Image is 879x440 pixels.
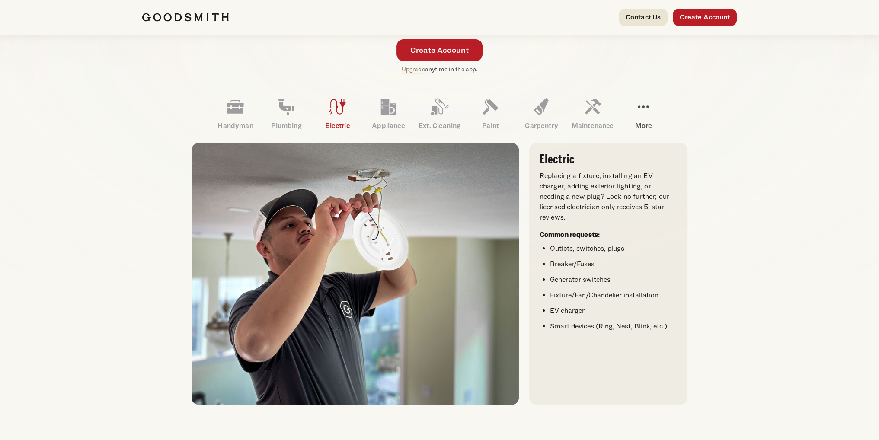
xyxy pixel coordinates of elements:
[550,259,677,269] li: Breaker/Fuses
[540,153,677,166] h3: Electric
[619,9,668,26] a: Contact Us
[402,64,478,74] p: anytime in the app.
[312,91,363,136] a: Electric
[192,143,518,405] img: Electrician installing a light fixture on a ceiling
[210,91,261,136] a: Handyman
[550,321,677,332] li: Smart devices (Ring, Nest, Blink, etc.)
[414,121,465,131] p: Ext. Cleaning
[540,171,677,223] p: Replacing a fixture, installing an EV charger, adding exterior lighting, or needing a new plug? L...
[550,243,677,254] li: Outlets, switches, plugs
[414,91,465,136] a: Ext. Cleaning
[618,91,669,136] a: More
[402,65,425,73] a: Upgrade
[567,121,618,131] p: Maintenance
[261,91,312,136] a: Plumbing
[550,290,677,300] li: Fixture/Fan/Chandelier installation
[261,121,312,131] p: Plumbing
[550,306,677,316] li: EV charger
[673,9,737,26] a: Create Account
[363,91,414,136] a: Appliance
[142,13,229,22] img: Goodsmith
[516,121,567,131] p: Carpentry
[210,121,261,131] p: Handyman
[465,91,516,136] a: Paint
[540,230,600,239] strong: Common requests:
[465,121,516,131] p: Paint
[550,274,677,285] li: Generator switches
[516,91,567,136] a: Carpentry
[396,39,483,61] a: Create Account
[567,91,618,136] a: Maintenance
[363,121,414,131] p: Appliance
[618,121,669,131] p: More
[312,121,363,131] p: Electric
